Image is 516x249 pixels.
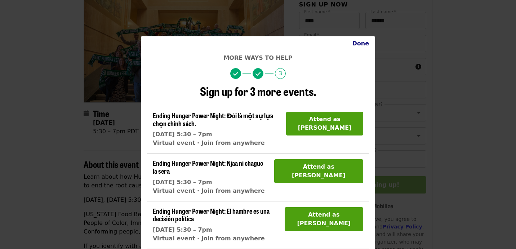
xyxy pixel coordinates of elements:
[153,139,280,147] div: Virtual event · Join from anywhere
[153,159,268,195] a: Ending Hunger Power Night: Njaa ni chaguo la sera[DATE] 5:30 – 7pmVirtual event · Join from anywhere
[153,226,279,234] div: [DATE] 5:30 – 7pm
[346,36,375,51] button: Close
[200,83,316,99] span: Sign up for 3 more events.
[255,71,261,77] i: check icon
[285,207,363,231] button: Attend as [PERSON_NAME]
[274,159,363,183] button: Attend as [PERSON_NAME]
[275,68,286,79] span: 3
[153,206,270,223] span: Ending Hunger Power Night: El hambre es una decisión política
[153,111,273,128] span: Ending Hunger Power Night: Đói là một sự lựa chọn chính sách.
[153,207,279,243] a: Ending Hunger Power Night: El hambre es una decisión política[DATE] 5:30 – 7pmVirtual event · Joi...
[153,187,268,195] div: Virtual event · Join from anywhere
[153,112,280,147] a: Ending Hunger Power Night: Đói là một sự lựa chọn chính sách.[DATE] 5:30 – 7pmVirtual event · Joi...
[286,112,363,135] button: Attend as [PERSON_NAME]
[233,71,238,77] i: check icon
[153,158,263,175] span: Ending Hunger Power Night: Njaa ni chaguo la sera
[153,130,280,139] div: [DATE] 5:30 – 7pm
[153,178,268,187] div: [DATE] 5:30 – 7pm
[223,54,292,61] span: More ways to help
[153,234,279,243] div: Virtual event · Join from anywhere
